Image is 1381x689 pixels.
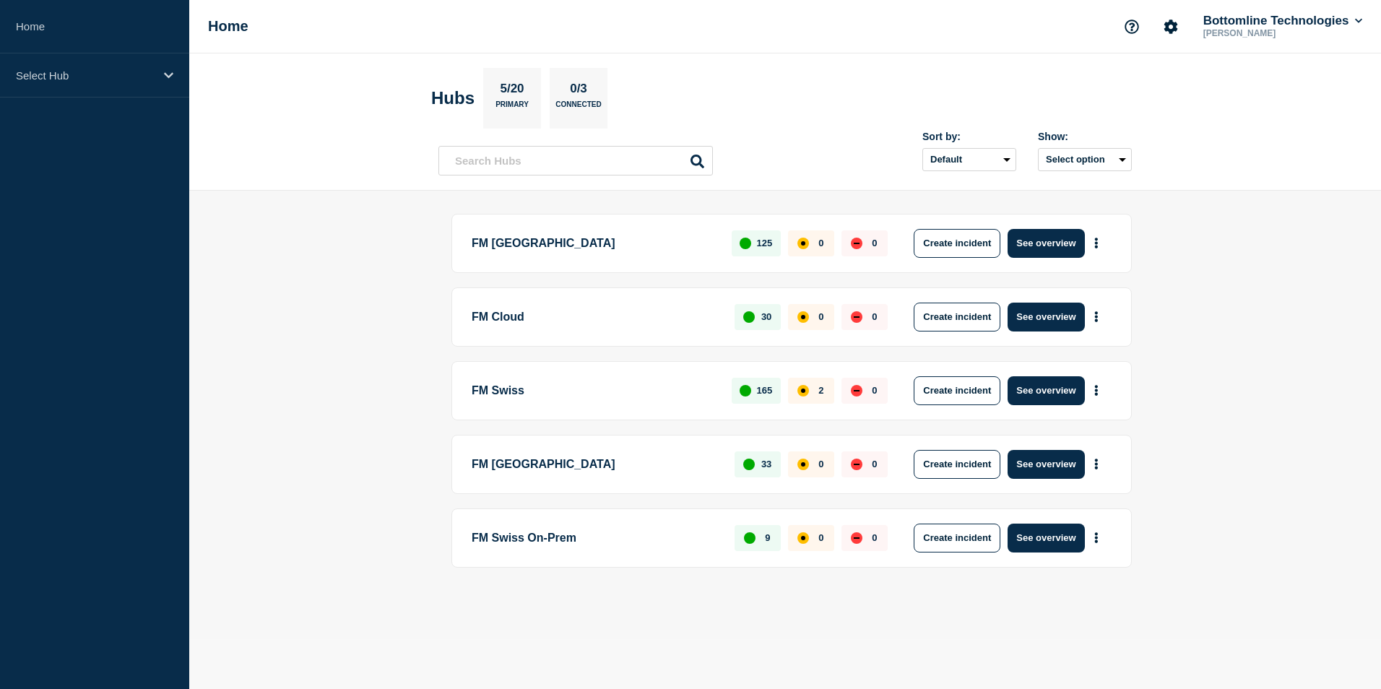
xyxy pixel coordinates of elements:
button: More actions [1087,451,1106,477]
div: up [740,238,751,249]
button: See overview [1008,229,1084,258]
button: Account settings [1156,12,1186,42]
button: See overview [1008,303,1084,331]
div: affected [797,311,809,323]
p: 0/3 [565,82,593,100]
button: More actions [1087,524,1106,551]
div: affected [797,532,809,544]
div: Sort by: [922,131,1016,142]
p: 0 [872,311,877,322]
p: FM Cloud [472,303,718,331]
button: Create incident [914,524,1000,552]
h1: Home [208,18,248,35]
div: up [740,385,751,396]
p: Primary [495,100,529,116]
p: FM [GEOGRAPHIC_DATA] [472,450,718,479]
div: affected [797,238,809,249]
button: Create incident [914,376,1000,405]
button: Create incident [914,450,1000,479]
div: up [743,459,755,470]
h2: Hubs [431,88,475,108]
p: FM [GEOGRAPHIC_DATA] [472,229,715,258]
p: 165 [757,385,773,396]
div: up [743,311,755,323]
button: See overview [1008,524,1084,552]
p: 0 [818,311,823,322]
p: 0 [872,532,877,543]
button: Select option [1038,148,1132,171]
input: Search Hubs [438,146,713,175]
div: up [744,532,756,544]
button: Create incident [914,303,1000,331]
p: FM Swiss On-Prem [472,524,718,552]
p: Connected [555,100,601,116]
p: 0 [872,459,877,469]
p: 0 [818,459,823,469]
div: down [851,311,862,323]
p: 2 [818,385,823,396]
div: Show: [1038,131,1132,142]
p: 125 [757,238,773,248]
button: More actions [1087,377,1106,404]
select: Sort by [922,148,1016,171]
button: Create incident [914,229,1000,258]
p: 0 [818,238,823,248]
p: 30 [761,311,771,322]
button: Bottomline Technologies [1200,14,1365,28]
p: 33 [761,459,771,469]
p: 5/20 [495,82,529,100]
button: Support [1117,12,1147,42]
button: See overview [1008,450,1084,479]
div: down [851,238,862,249]
div: down [851,385,862,396]
button: See overview [1008,376,1084,405]
p: 0 [872,238,877,248]
p: FM Swiss [472,376,715,405]
p: Select Hub [16,69,155,82]
p: 0 [872,385,877,396]
button: More actions [1087,230,1106,256]
div: affected [797,459,809,470]
div: down [851,532,862,544]
button: More actions [1087,303,1106,330]
div: down [851,459,862,470]
p: [PERSON_NAME] [1200,28,1351,38]
div: affected [797,385,809,396]
p: 9 [765,532,770,543]
p: 0 [818,532,823,543]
